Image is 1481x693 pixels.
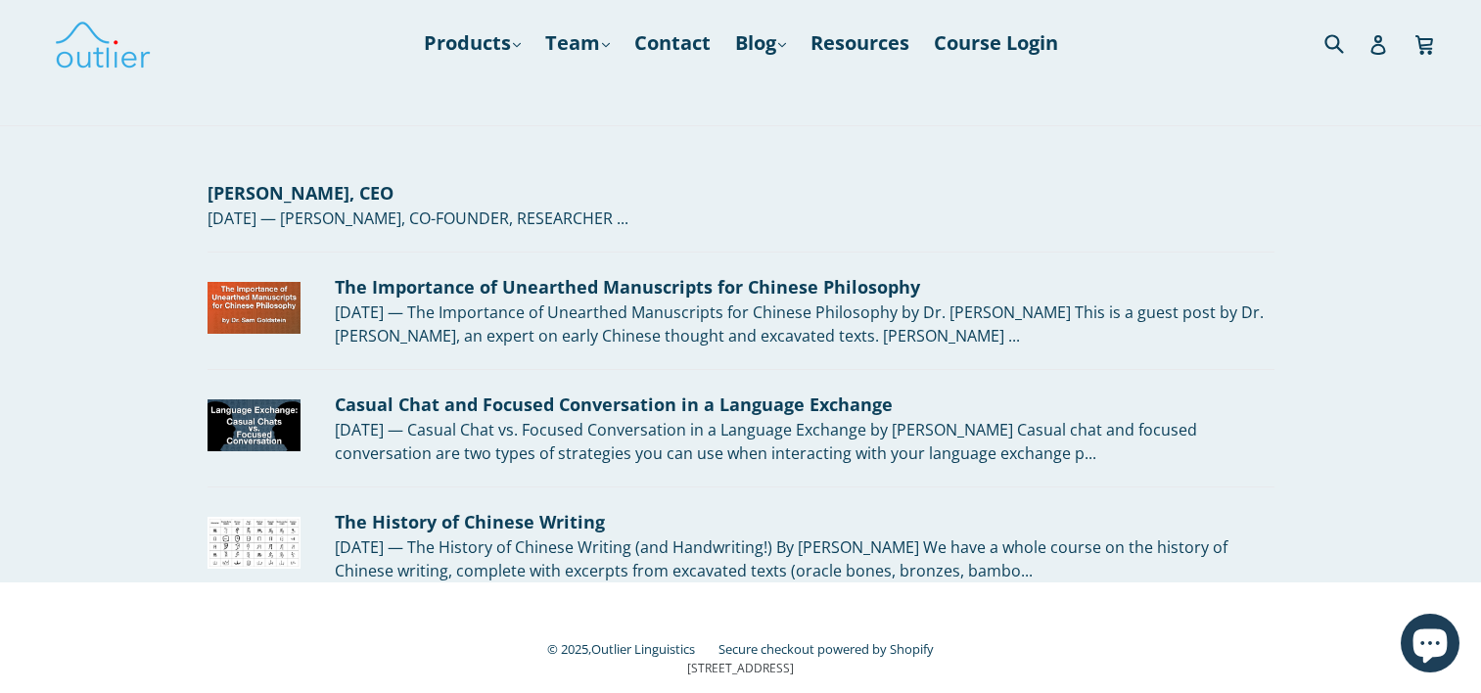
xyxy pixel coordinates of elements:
[535,25,620,61] a: Team
[208,660,1274,677] p: [STREET_ADDRESS]
[335,535,1274,582] div: [DATE] — The History of Chinese Writing (and Handwriting!) By [PERSON_NAME] We have a whole cours...
[208,509,1274,582] a: The History of Chinese Writing The History of Chinese Writing [DATE] — The History of Chinese Wri...
[591,640,695,658] a: Outlier Linguistics
[54,15,152,71] img: Outlier Linguistics
[208,180,1274,253] a: [PERSON_NAME], CEO [DATE] — [PERSON_NAME], CO-FOUNDER, RESEARCHER ...
[208,282,301,335] img: The Importance of Unearthed Manuscripts for Chinese Philosophy
[335,509,1274,535] div: The History of Chinese Writing
[208,180,1274,207] div: [PERSON_NAME], CEO
[208,207,1274,230] div: [DATE] — [PERSON_NAME], CO-FOUNDER, RESEARCHER ...
[208,392,1274,487] a: Casual Chat and Focused Conversation in a Language Exchange Casual Chat and Focused Conversation ...
[725,25,796,61] a: Blog
[335,300,1274,347] div: [DATE] — The Importance of Unearthed Manuscripts for Chinese Philosophy by Dr. [PERSON_NAME] This...
[208,399,301,452] img: Casual Chat and Focused Conversation in a Language Exchange
[547,640,715,658] small: © 2025,
[801,25,919,61] a: Resources
[208,274,1274,370] a: The Importance of Unearthed Manuscripts for Chinese Philosophy The Importance of Unearthed Manusc...
[335,274,1274,300] div: The Importance of Unearthed Manuscripts for Chinese Philosophy
[414,25,531,61] a: Products
[335,392,1274,418] div: Casual Chat and Focused Conversation in a Language Exchange
[718,640,934,658] a: Secure checkout powered by Shopify
[208,517,301,570] img: The History of Chinese Writing
[335,418,1274,465] div: [DATE] — Casual Chat vs. Focused Conversation in a Language Exchange by [PERSON_NAME] Casual chat...
[625,25,720,61] a: Contact
[924,25,1068,61] a: Course Login
[1395,614,1465,677] inbox-online-store-chat: Shopify online store chat
[1319,23,1373,63] input: Search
